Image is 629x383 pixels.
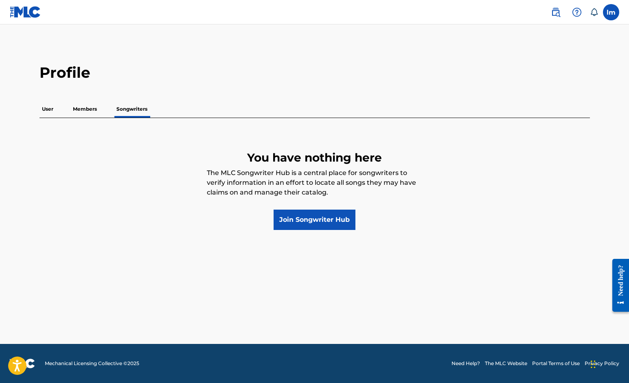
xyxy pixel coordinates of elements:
p: Members [70,101,99,118]
a: Public Search [548,4,564,20]
img: help [572,7,582,17]
iframe: Resource Center [606,250,629,320]
img: MLC Logo [10,6,41,18]
img: search [551,7,561,17]
img: logo [10,359,35,368]
iframe: Chat Widget [588,344,629,383]
a: Need Help? [451,360,480,367]
div: Drag [591,352,596,376]
a: Privacy Policy [585,360,619,367]
div: Help [569,4,585,20]
div: Notifications [590,8,598,16]
div: User Menu [603,4,619,20]
a: Portal Terms of Use [532,360,580,367]
a: The MLC Website [485,360,527,367]
p: The MLC Songwriter Hub is a central place for songwriters to verify information in an effort to l... [207,168,423,210]
strong: You have nothing here [247,151,382,164]
p: User [39,101,56,118]
p: Songwriters [114,101,150,118]
a: Join Songwriter Hub [274,210,355,230]
span: Mechanical Licensing Collective © 2025 [45,360,139,367]
h2: Profile [39,63,590,82]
